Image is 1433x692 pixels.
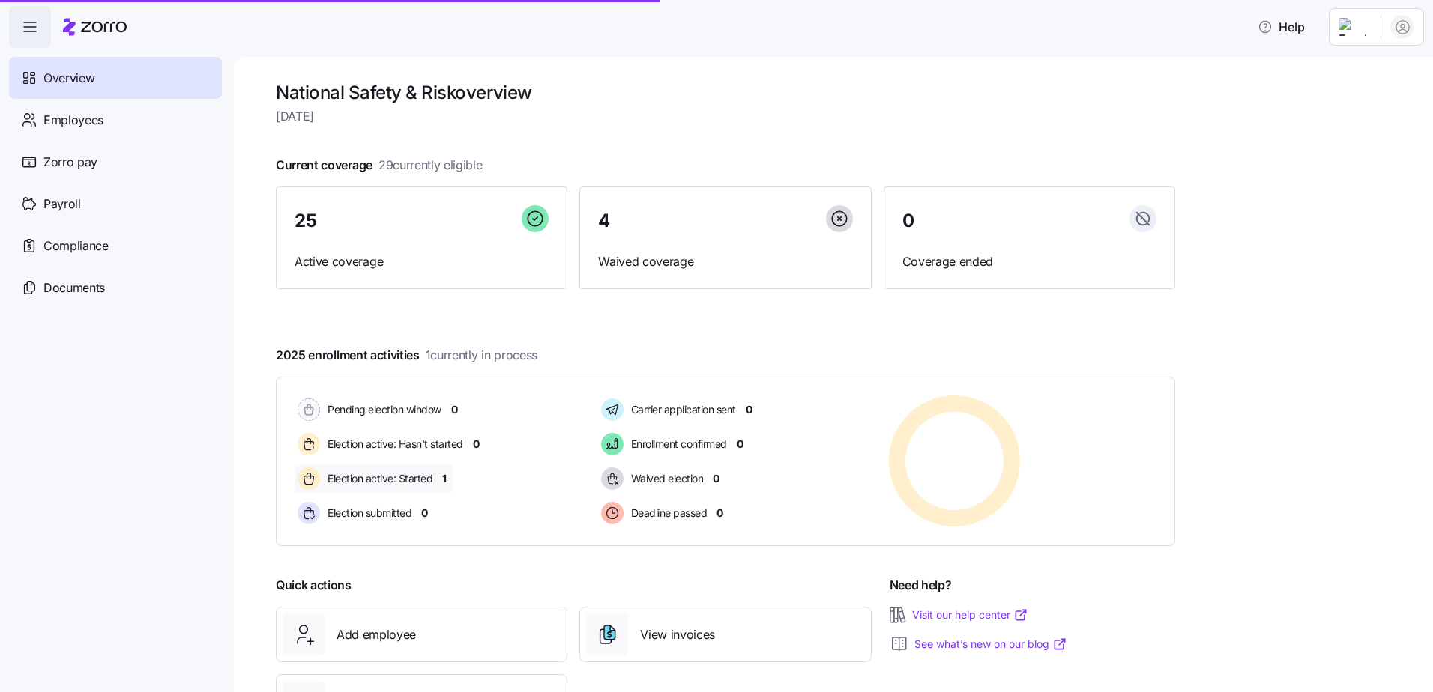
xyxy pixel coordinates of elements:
span: 0 [746,402,752,417]
span: Add employee [337,625,416,644]
span: 0 [451,402,458,417]
span: Enrollment confirmed [627,437,727,452]
span: Employees [43,111,103,130]
a: Visit our help center [912,607,1028,622]
span: Current coverage [276,156,483,174]
span: 1 [442,471,447,486]
span: Compliance [43,237,109,255]
span: Election active: Started [323,471,432,486]
span: Help [1258,18,1305,36]
span: Waived election [627,471,704,486]
a: Documents [9,267,222,309]
a: Compliance [9,225,222,267]
span: Need help? [890,576,952,595]
span: 4 [598,212,610,230]
img: Employer logo [1339,18,1369,36]
a: Overview [9,57,222,99]
span: Active coverage [295,252,549,271]
span: 0 [473,437,480,452]
span: Payroll [43,195,81,213]
h1: National Safety & Risk overview [276,81,1175,104]
span: Zorro pay [43,153,97,172]
span: 2025 enrollment activities [276,346,537,365]
a: Employees [9,99,222,141]
span: 0 [716,506,723,520]
span: 0 [737,437,743,452]
span: Carrier application sent [627,402,736,417]
span: 0 [902,212,914,230]
span: Coverage ended [902,252,1156,271]
span: View invoices [640,625,715,644]
a: See what’s new on our blog [914,637,1067,652]
span: 1 currently in process [426,346,537,365]
span: 0 [713,471,719,486]
span: Election submitted [323,506,411,520]
a: Payroll [9,183,222,225]
span: 29 currently eligible [378,156,483,174]
span: 0 [421,506,428,520]
button: Help [1246,12,1317,42]
a: Zorro pay [9,141,222,183]
span: Pending election window [323,402,441,417]
span: Documents [43,279,105,297]
span: 25 [295,212,316,230]
span: Waived coverage [598,252,852,271]
span: Quick actions [276,576,352,595]
span: Overview [43,69,94,88]
span: Election active: Hasn't started [323,437,463,452]
span: [DATE] [276,107,1175,126]
span: Deadline passed [627,506,708,520]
